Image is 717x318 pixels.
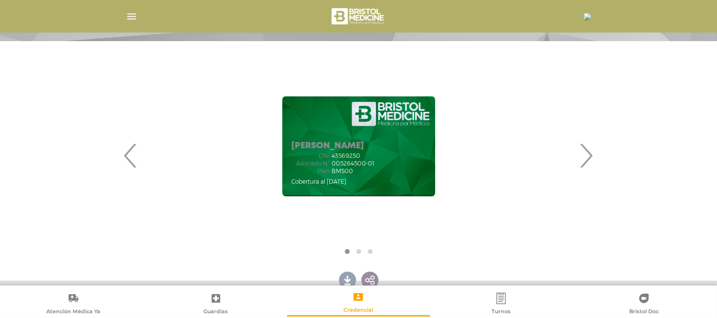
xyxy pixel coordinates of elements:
[572,292,715,317] a: Bristol Doc
[292,178,347,185] span: Cobertura al [DATE]
[126,11,138,22] img: Cober_menu-lines-white.svg
[145,292,288,317] a: Guardias
[343,307,373,315] span: Credencial
[332,160,375,167] span: 005264500-01
[292,153,330,159] span: DNI
[492,308,511,317] span: Turnos
[292,141,375,152] h5: [PERSON_NAME]
[584,13,591,21] img: 18351
[292,160,330,167] span: Asociado N°
[332,153,361,159] span: 43569250
[577,130,596,181] span: Next
[46,308,100,317] span: Atención Médica Ya
[430,292,573,317] a: Turnos
[287,291,430,315] a: Credencial
[330,5,387,28] img: bristol-medicine-blanco.png
[292,168,330,175] span: Plan
[629,308,659,317] span: Bristol Doc
[122,130,140,181] span: Previous
[203,308,228,317] span: Guardias
[332,168,353,175] span: BM500
[2,292,145,317] a: Atención Médica Ya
